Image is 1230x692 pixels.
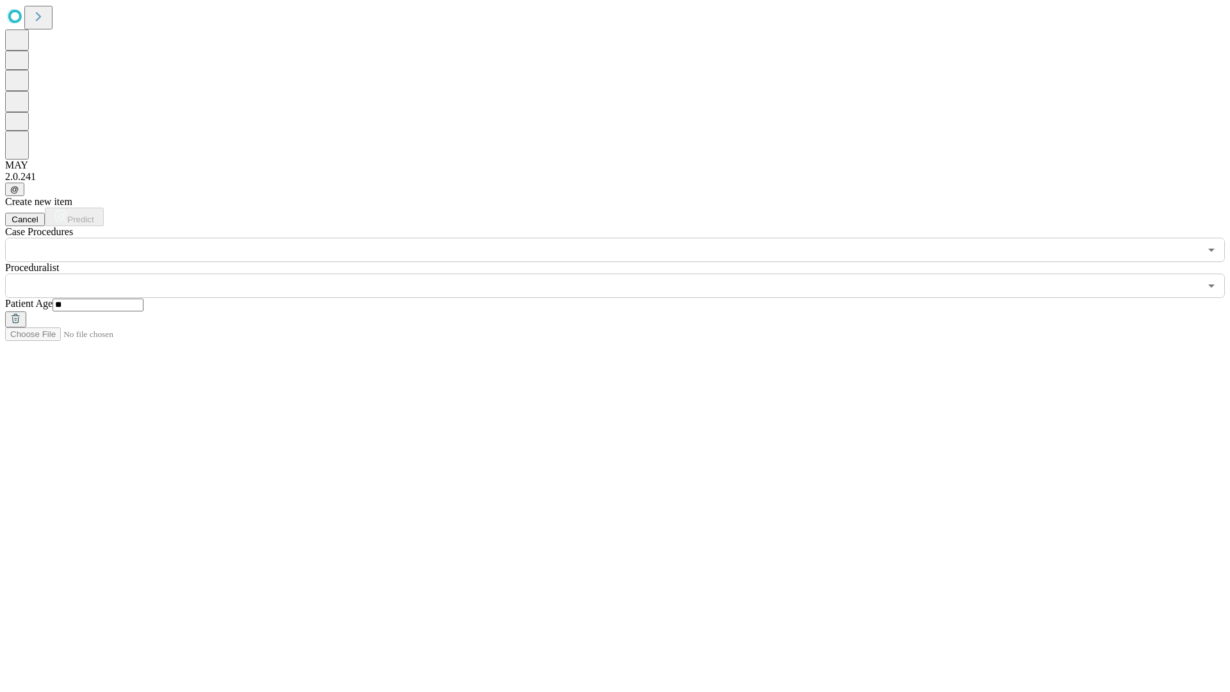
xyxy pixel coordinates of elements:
[5,160,1225,171] div: MAY
[5,213,45,226] button: Cancel
[1202,241,1220,259] button: Open
[67,215,94,224] span: Predict
[5,262,59,273] span: Proceduralist
[12,215,38,224] span: Cancel
[45,208,104,226] button: Predict
[5,196,72,207] span: Create new item
[5,171,1225,183] div: 2.0.241
[5,183,24,196] button: @
[1202,277,1220,295] button: Open
[10,185,19,194] span: @
[5,226,73,237] span: Scheduled Procedure
[5,298,53,309] span: Patient Age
